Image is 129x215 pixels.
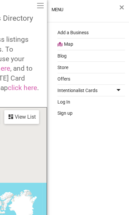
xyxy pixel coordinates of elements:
a: Add a Business [57,27,125,38]
a: Intentionalist Cards [57,85,125,96]
a: Blog [57,50,125,61]
li: Menu [47,3,129,16]
a: Map [57,38,125,50]
button: Close menu [119,2,124,12]
a: Sign up [51,107,125,119]
a: Store [57,62,125,73]
span: × [119,1,124,13]
a: Offers [57,73,125,84]
a: Log In [51,96,125,107]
